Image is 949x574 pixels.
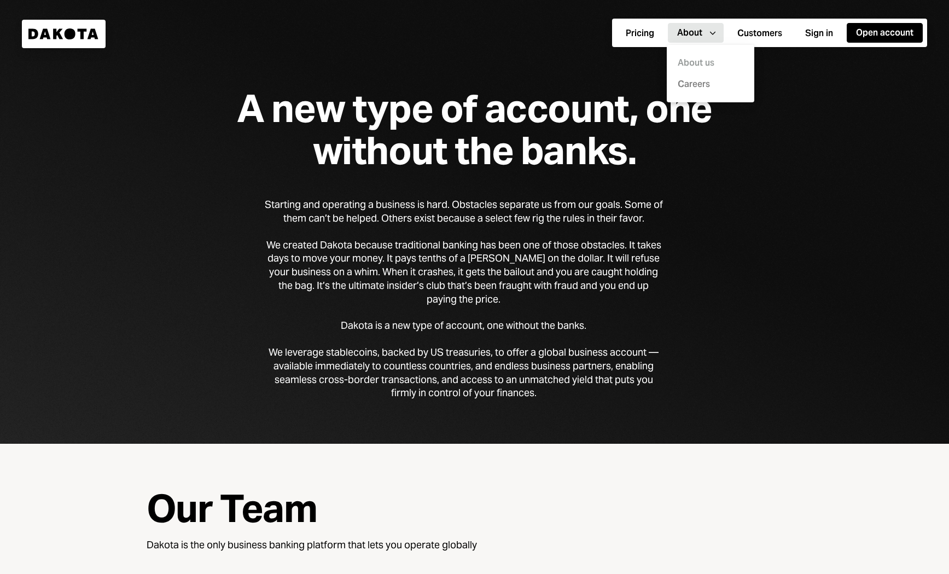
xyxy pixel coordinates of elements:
[265,198,663,225] div: Starting and operating a business is hard. Obstacles separate us from our goals. Some of them can...
[847,23,923,43] button: Open account
[195,88,755,172] div: A new type of account, one without the banks.
[728,24,791,43] button: Customers
[616,24,663,43] button: Pricing
[678,78,752,91] a: Careers
[796,22,842,44] a: Sign in
[147,538,477,552] div: Dakota is the only business banking platform that lets you operate globally
[673,53,748,74] div: About us
[728,22,791,44] a: Customers
[616,22,663,44] a: Pricing
[265,346,663,400] div: We leverage stablecoins, backed by US treasuries, to offer a global business account — available ...
[668,23,724,43] button: About
[796,24,842,43] button: Sign in
[673,51,748,74] a: About us
[265,239,663,306] div: We created Dakota because traditional banking has been one of those obstacles. It takes days to m...
[341,319,586,333] div: Dakota is a new type of account, one without the banks.
[677,27,702,39] div: About
[147,488,477,530] div: Our Team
